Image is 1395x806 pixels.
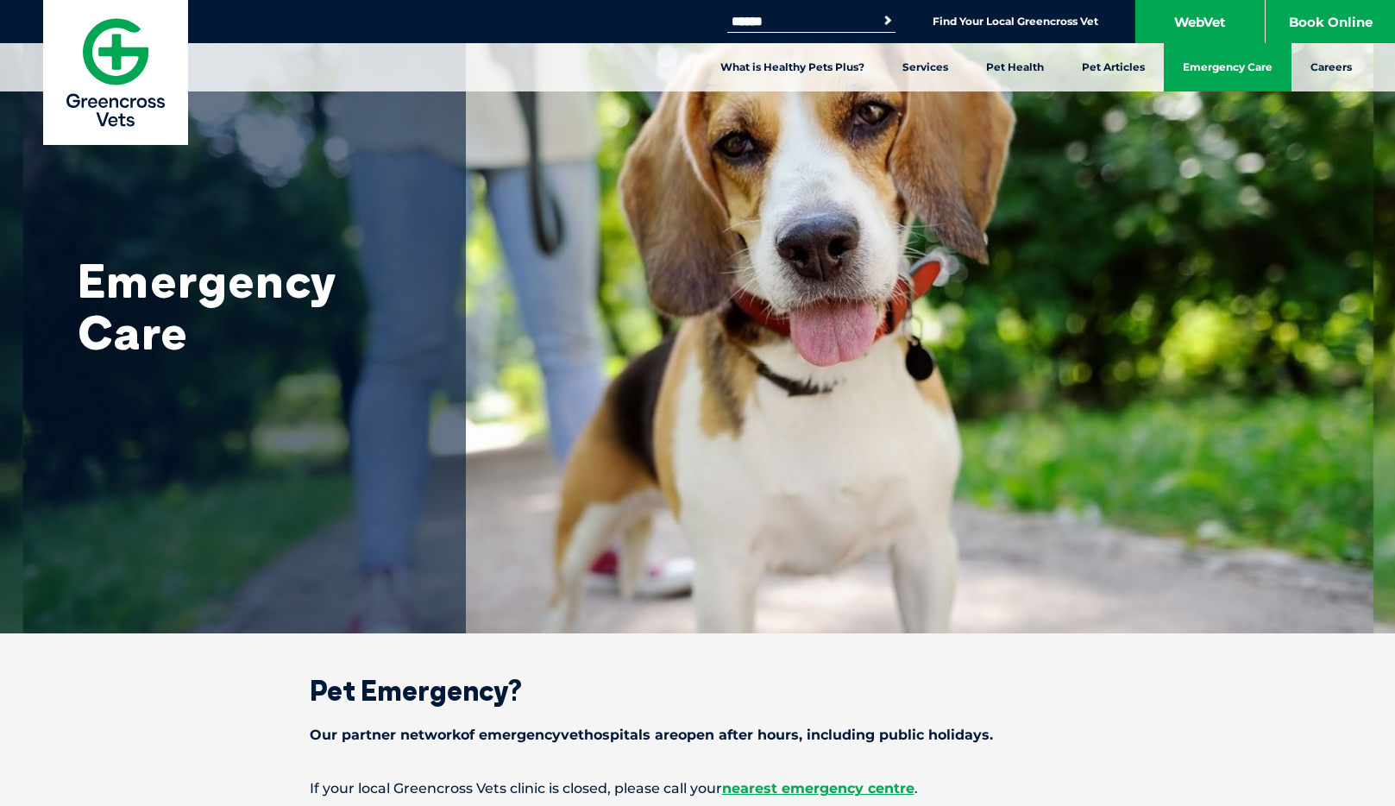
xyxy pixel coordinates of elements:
[78,255,423,358] h1: Emergency Care
[883,43,967,91] a: Services
[561,727,584,743] span: vet
[967,43,1063,91] a: Pet Health
[879,12,896,29] button: Search
[584,727,650,743] span: hospitals
[461,727,561,743] span: of emergency
[678,727,993,743] span: open after hours, including public holidays.
[310,727,461,743] span: Our partner network
[722,780,914,797] a: nearest emergency centre
[701,43,883,91] a: What is Healthy Pets Plus?
[310,780,722,797] span: If your local Greencross Vets clinic is closed, please call your
[1063,43,1164,91] a: Pet Articles
[1291,43,1371,91] a: Careers
[914,780,918,797] span: .
[249,677,1147,704] h2: Pet Emergency?
[1164,43,1291,91] a: Emergency Care
[933,15,1098,28] a: Find Your Local Greencross Vet
[655,727,678,743] span: are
